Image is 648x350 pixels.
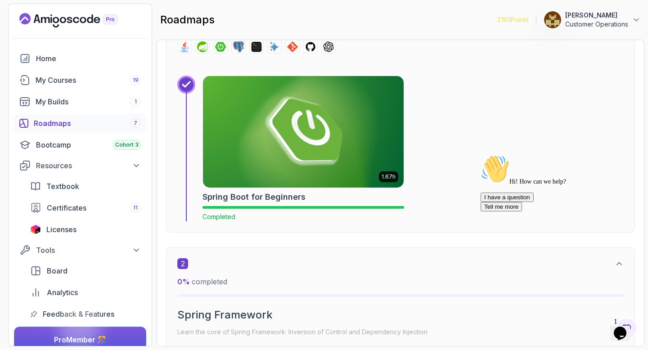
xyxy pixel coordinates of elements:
img: Spring Boot for Beginners card [198,73,409,190]
img: spring logo [197,41,208,52]
p: [PERSON_NAME] [565,11,628,20]
a: Spring Boot for Beginners card1.67hSpring Boot for BeginnersCompleted [202,76,404,221]
iframe: chat widget [610,314,639,341]
a: feedback [25,305,146,323]
img: user profile image [544,11,561,28]
span: 2 [177,258,188,269]
a: licenses [25,220,146,238]
img: :wave: [4,4,32,32]
span: 19 [133,76,139,84]
button: Resources [14,157,146,174]
a: textbook [25,177,146,195]
img: git logo [287,41,298,52]
span: Analytics [47,287,78,298]
p: Learn the core of Spring Framework: Inversion of Control and Dependency Injection [177,326,624,338]
div: Roadmaps [34,118,141,129]
img: ai logo [269,41,280,52]
iframe: chat widget [477,151,639,310]
div: My Courses [36,75,141,85]
span: 1 [135,98,137,105]
button: user profile image[PERSON_NAME]Customer Operations [544,11,641,29]
a: analytics [25,283,146,301]
img: terminal logo [251,41,262,52]
span: 7 [134,120,137,127]
button: I have a question [4,41,57,51]
h2: roadmaps [160,13,215,27]
img: spring-boot logo [215,41,226,52]
h2: Spring Framework [177,308,624,322]
p: 1.67h [382,173,396,180]
a: roadmaps [14,114,146,132]
img: java logo [179,41,190,52]
button: Tell me more [4,51,45,60]
span: completed [177,277,227,286]
a: home [14,49,146,67]
span: Cohort 3 [115,141,139,148]
span: Certificates [47,202,86,213]
button: Tools [14,242,146,258]
div: Resources [36,160,141,171]
span: Licenses [46,224,76,235]
img: chatgpt logo [323,41,334,52]
img: jetbrains icon [30,225,41,234]
a: bootcamp [14,136,146,154]
div: Home [36,53,141,64]
p: 2193 Points [497,15,529,24]
a: certificates [25,199,146,217]
a: builds [14,93,146,111]
span: Hi! How can we help? [4,27,89,34]
img: postgres logo [233,41,244,52]
span: 0 % [177,277,190,286]
div: Bootcamp [36,139,141,150]
div: My Builds [36,96,141,107]
span: Completed [202,213,235,220]
div: Tools [36,245,141,256]
a: courses [14,71,146,89]
h2: Spring Boot for Beginners [202,191,306,203]
span: Feedback & Features [43,309,114,319]
img: github logo [305,41,316,52]
span: Textbook [46,181,79,192]
span: 11 [133,204,138,211]
a: board [25,262,146,280]
div: 👋Hi! How can we help?I have a questionTell me more [4,4,166,60]
a: Landing page [19,13,138,27]
p: Customer Operations [565,20,628,29]
span: Board [47,265,67,276]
